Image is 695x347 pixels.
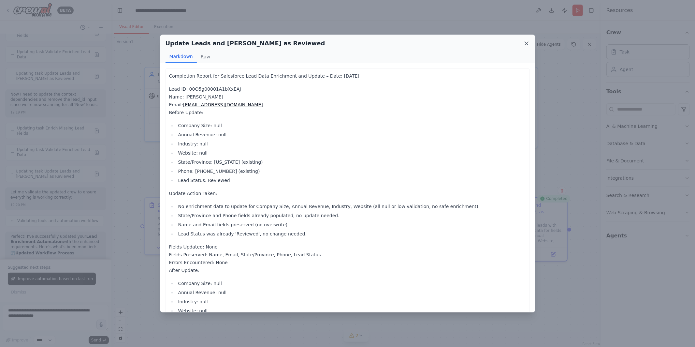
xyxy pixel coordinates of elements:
li: Company Size: null [176,122,526,129]
h2: Update Leads and [PERSON_NAME] as Reviewed [166,39,325,48]
li: State/Province: [US_STATE] (existing) [176,158,526,166]
p: Update Action Taken: [169,189,526,197]
li: Annual Revenue: null [176,289,526,296]
li: Company Size: null [176,279,526,287]
p: Fields Updated: None Fields Preserved: Name, Email, State/Province, Phone, Lead Status Errors Enc... [169,243,526,274]
button: Markdown [166,51,197,63]
li: Website: null [176,307,526,315]
button: Raw [197,51,214,63]
li: Lead Status was already 'Reviewed', no change needed. [176,230,526,238]
p: Completion Report for Salesforce Lead Data Enrichment and Update – Date: [DATE] [169,72,526,80]
li: State/Province and Phone fields already populated, no update needed. [176,212,526,219]
li: No enrichment data to update for Company Size, Annual Revenue, Industry, Website (all null or low... [176,203,526,210]
li: Industry: null [176,298,526,306]
a: [EMAIL_ADDRESS][DOMAIN_NAME] [183,102,263,107]
li: Industry: null [176,140,526,148]
li: Website: null [176,149,526,157]
li: Annual Revenue: null [176,131,526,139]
p: Lead ID: 00Q5g00001A1bXxEAJ Name: [PERSON_NAME] Email: Before Update: [169,85,526,116]
li: Phone: [PHONE_NUMBER] (existing) [176,167,526,175]
li: Name and Email fields preserved (no overwrite). [176,221,526,229]
li: Lead Status: Reviewed [176,176,526,184]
